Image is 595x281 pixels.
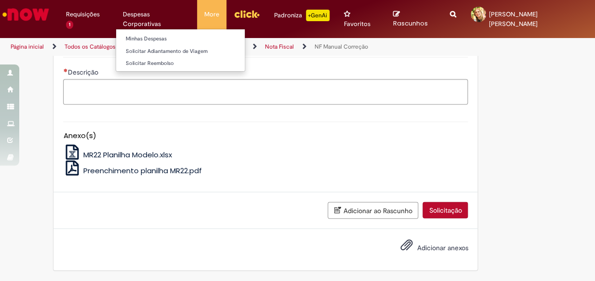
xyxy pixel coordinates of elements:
[344,19,370,29] span: Favoritos
[328,202,418,218] button: Adicionar ao Rascunho
[63,68,67,72] span: Necessários
[315,43,368,51] a: NF Manual Correção
[116,58,244,69] a: Solicitar Reembolso
[1,5,51,24] img: ServiceNow
[63,149,172,159] a: MR22 Planilha Modelo.xlsx
[123,10,189,29] span: Despesas Corporativas
[489,10,538,28] span: [PERSON_NAME] [PERSON_NAME]
[306,10,330,21] p: +GenAi
[63,79,468,105] textarea: Descrição
[393,10,436,28] a: Rascunhos
[393,19,427,28] span: Rascunhos
[63,165,202,175] a: Preenchimento planilha MR22.pdf
[116,46,244,57] a: Solicitar Adiantamento de Viagem
[63,131,468,140] h5: Anexo(s)
[116,34,244,44] a: Minhas Despesas
[67,67,100,76] span: Descrição
[83,165,202,175] span: Preenchimento planilha MR22.pdf
[234,7,260,21] img: click_logo_yellow_360x200.png
[274,10,330,21] div: Padroniza
[397,236,415,258] button: Adicionar anexos
[417,243,468,252] span: Adicionar anexos
[7,38,389,56] ul: Trilhas de página
[65,43,116,51] a: Todos os Catálogos
[423,202,468,218] button: Solicitação
[265,43,294,51] a: Nota Fiscal
[11,43,44,51] a: Página inicial
[83,149,172,159] span: MR22 Planilha Modelo.xlsx
[116,29,245,72] ul: Despesas Corporativas
[66,10,100,19] span: Requisições
[66,21,73,29] span: 1
[204,10,219,19] span: More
